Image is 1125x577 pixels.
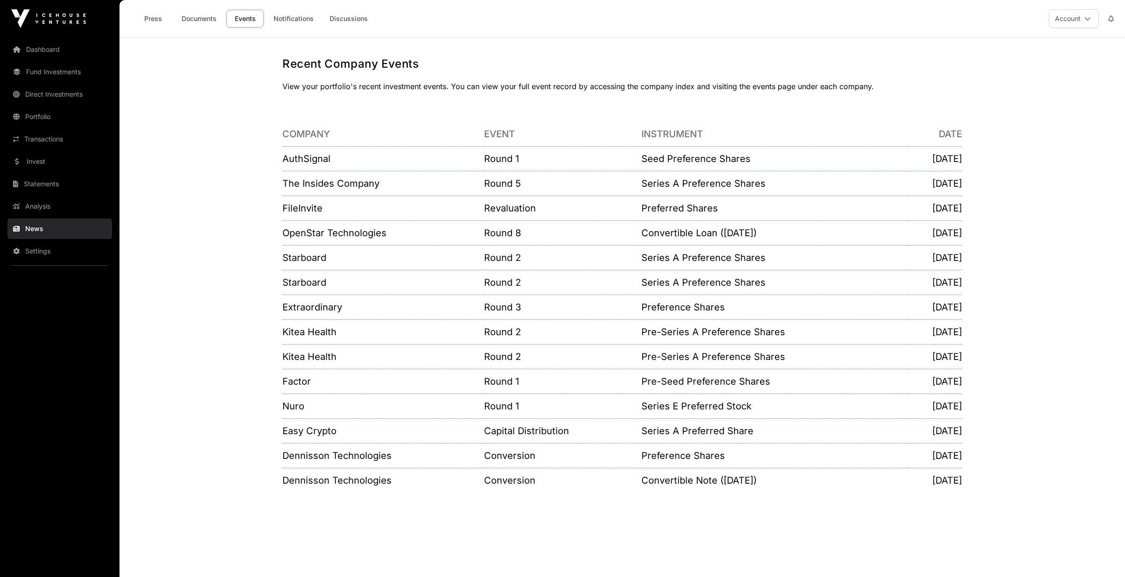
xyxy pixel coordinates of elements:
a: FileInvite [282,203,323,214]
a: Factor [282,376,311,387]
p: View your portfolio's recent investment events. You can view your full event record by accessing ... [282,81,962,92]
a: Kitea Health [282,351,337,362]
p: Round 1 [484,375,641,388]
p: [DATE] [907,152,962,165]
p: Round 2 [484,325,641,338]
th: Company [282,122,484,147]
p: [DATE] [907,375,962,388]
p: Round 2 [484,276,641,289]
a: AuthSignal [282,153,330,164]
button: Account [1049,9,1099,28]
p: Conversion [484,449,641,462]
a: Notifications [267,10,320,28]
a: Press [134,10,172,28]
th: Date [907,122,962,147]
p: [DATE] [907,276,962,289]
p: Conversion [484,474,641,487]
a: Dennisson Technologies [282,475,392,486]
p: Preference Shares [641,449,907,462]
a: Documents [176,10,223,28]
a: The Insides Company [282,178,380,189]
p: Convertible Loan ([DATE]) [641,226,907,239]
th: Event [484,122,641,147]
p: [DATE] [907,177,962,190]
p: Series A Preference Shares [641,276,907,289]
p: Round 2 [484,350,641,363]
p: [DATE] [907,424,962,437]
a: News [7,218,112,239]
p: Series E Preferred Stock [641,400,907,413]
p: Round 1 [484,152,641,165]
p: [DATE] [907,202,962,215]
p: Pre-Series A Preference Shares [641,325,907,338]
a: Extraordinary [282,302,342,313]
p: Pre-Series A Preference Shares [641,350,907,363]
a: Easy Crypto [282,425,337,436]
p: Series A Preference Shares [641,251,907,264]
a: Discussions [323,10,374,28]
a: Direct Investments [7,84,112,105]
iframe: Chat Widget [1078,532,1125,577]
a: Nuro [282,401,304,412]
a: Starboard [282,277,326,288]
p: Series A Preference Shares [641,177,907,190]
p: [DATE] [907,474,962,487]
th: Instrument [641,122,907,147]
img: Icehouse Ventures Logo [11,9,86,28]
p: Seed Preference Shares [641,152,907,165]
p: [DATE] [907,325,962,338]
a: OpenStar Technologies [282,227,387,239]
a: Analysis [7,196,112,217]
p: Round 1 [484,400,641,413]
p: Convertible Note ([DATE]) [641,474,907,487]
a: Transactions [7,129,112,149]
p: Round 8 [484,226,641,239]
a: Dennisson Technologies [282,450,392,461]
p: [DATE] [907,301,962,314]
p: Round 2 [484,251,641,264]
p: Series A Preferred Share [641,424,907,437]
p: [DATE] [907,226,962,239]
a: Invest [7,151,112,172]
p: [DATE] [907,350,962,363]
p: Pre-Seed Preference Shares [641,375,907,388]
p: Preference Shares [641,301,907,314]
a: Dashboard [7,39,112,60]
p: Round 5 [484,177,641,190]
p: [DATE] [907,449,962,462]
a: Settings [7,241,112,261]
p: Capital Distribution [484,424,641,437]
a: Statements [7,174,112,194]
a: Starboard [282,252,326,263]
a: Kitea Health [282,326,337,338]
h1: Recent Company Events [282,56,962,71]
p: [DATE] [907,251,962,264]
p: Round 3 [484,301,641,314]
a: Events [226,10,264,28]
p: Revaluation [484,202,641,215]
a: Portfolio [7,106,112,127]
a: Fund Investments [7,62,112,82]
p: Preferred Shares [641,202,907,215]
p: [DATE] [907,400,962,413]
